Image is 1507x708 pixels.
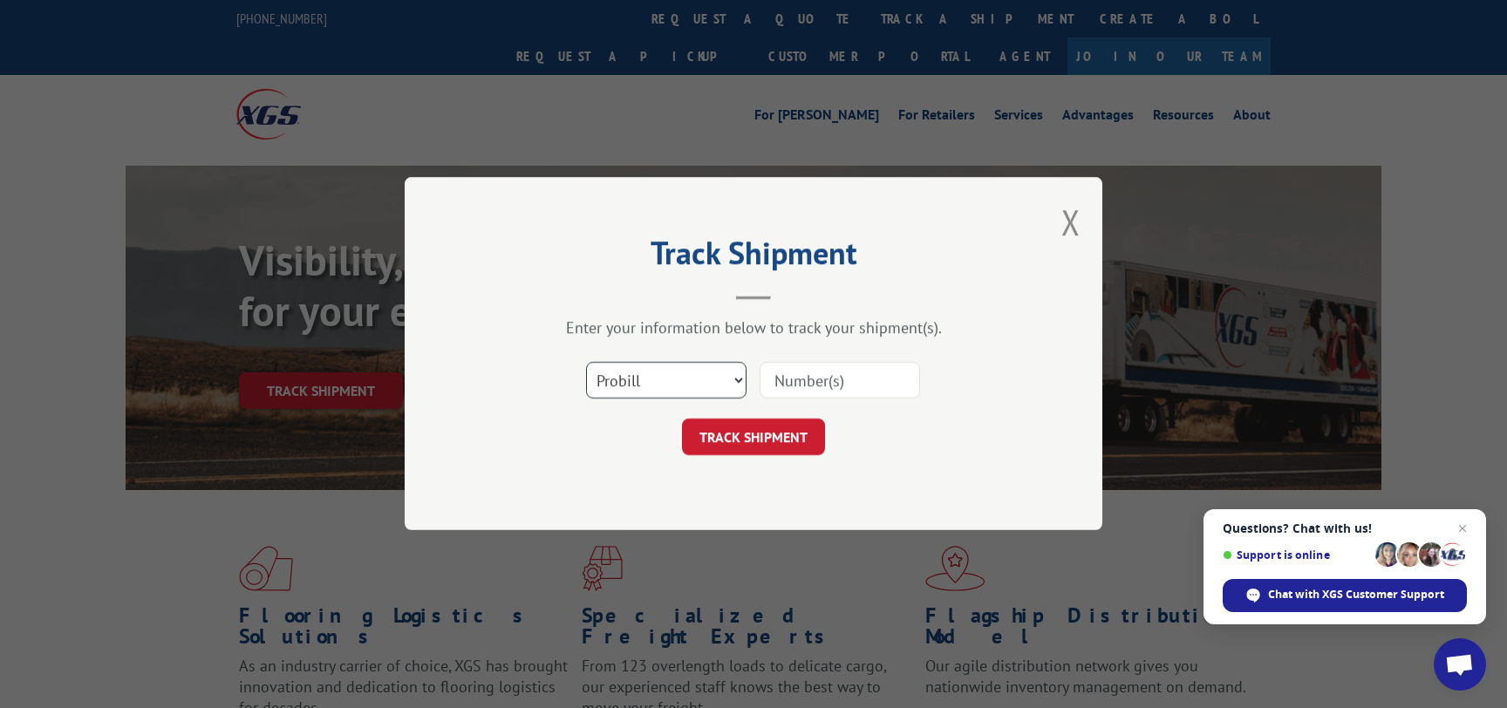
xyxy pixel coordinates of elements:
[1223,548,1369,562] span: Support is online
[1061,199,1081,245] button: Close modal
[1434,638,1486,691] a: Open chat
[492,318,1015,338] div: Enter your information below to track your shipment(s).
[1268,587,1444,602] span: Chat with XGS Customer Support
[760,363,920,399] input: Number(s)
[492,241,1015,274] h2: Track Shipment
[1223,579,1467,612] span: Chat with XGS Customer Support
[682,419,825,456] button: TRACK SHIPMENT
[1223,521,1467,535] span: Questions? Chat with us!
